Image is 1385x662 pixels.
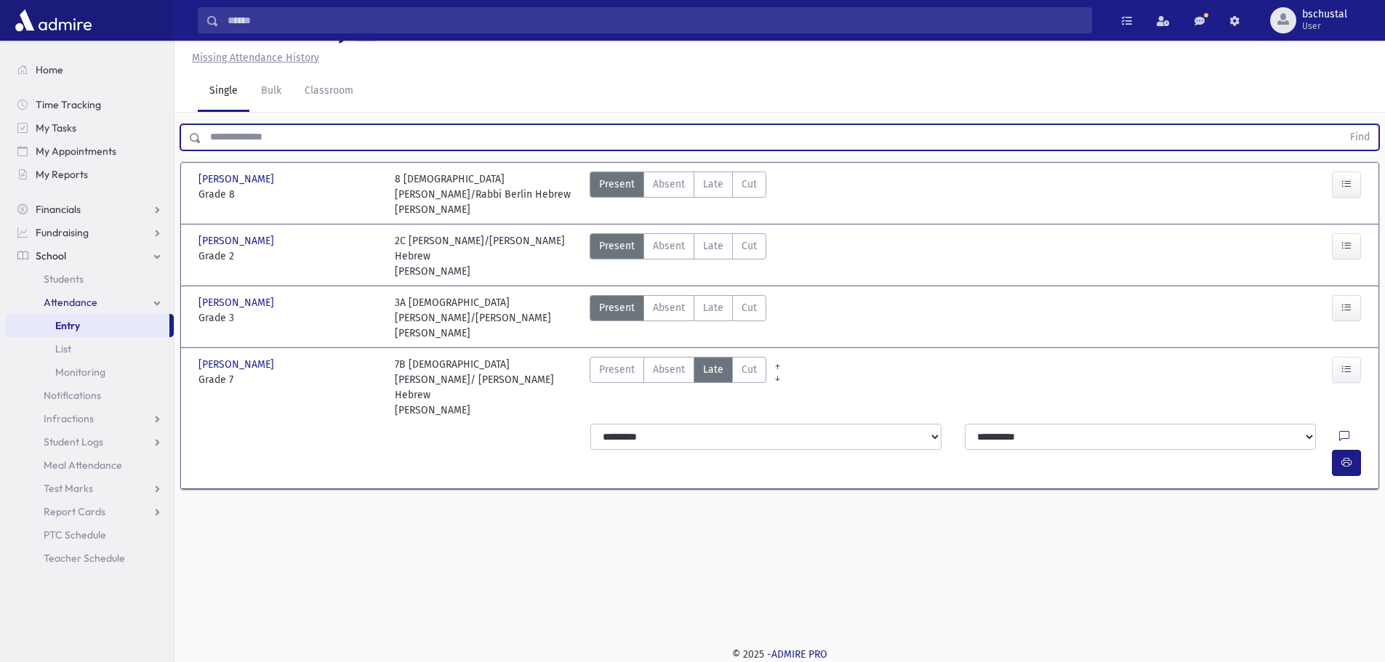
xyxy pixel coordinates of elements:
span: Monitoring [55,366,105,379]
span: Students [44,273,84,286]
span: Financials [36,203,81,216]
span: [PERSON_NAME] [198,357,277,372]
a: List [6,337,174,360]
span: User [1302,20,1347,32]
u: Missing Attendance History [192,52,319,64]
div: 8 [DEMOGRAPHIC_DATA][PERSON_NAME]/Rabbi Berlin Hebrew [PERSON_NAME] [395,171,577,217]
span: My Tasks [36,121,76,134]
a: Monitoring [6,360,174,384]
a: Financials [6,198,174,221]
a: Fundraising [6,221,174,244]
span: Student Logs [44,435,103,448]
span: Grade 8 [198,187,380,202]
span: Cut [742,300,757,315]
span: Absent [653,238,685,254]
div: 2C [PERSON_NAME]/[PERSON_NAME] Hebrew [PERSON_NAME] [395,233,577,279]
span: Late [703,238,723,254]
span: Cut [742,177,757,192]
a: Student Logs [6,430,174,453]
img: AdmirePro [12,6,95,35]
span: Late [703,300,723,315]
a: Classroom [293,71,365,112]
span: [PERSON_NAME] [198,171,277,187]
span: Present [599,238,635,254]
a: Notifications [6,384,174,407]
a: Meal Attendance [6,453,174,477]
span: Absent [653,300,685,315]
a: Time Tracking [6,93,174,116]
a: Single [198,71,249,112]
a: Entry [6,314,169,337]
a: Students [6,267,174,291]
span: Present [599,177,635,192]
span: Meal Attendance [44,459,122,472]
a: My Reports [6,163,174,186]
span: bschustal [1302,9,1347,20]
span: List [55,342,71,355]
a: Missing Attendance History [186,52,319,64]
span: Attendance [44,296,97,309]
div: 3A [DEMOGRAPHIC_DATA][PERSON_NAME]/[PERSON_NAME] [PERSON_NAME] [395,295,577,341]
div: AttTypes [590,233,766,279]
a: Report Cards [6,500,174,523]
div: © 2025 - [198,647,1362,662]
span: Present [599,300,635,315]
span: School [36,249,66,262]
span: Entry [55,319,80,332]
button: Find [1341,125,1378,150]
span: My Reports [36,168,88,181]
div: 7B [DEMOGRAPHIC_DATA][PERSON_NAME]/ [PERSON_NAME] Hebrew [PERSON_NAME] [395,357,577,418]
span: Present [599,362,635,377]
span: Cut [742,238,757,254]
span: Absent [653,177,685,192]
a: Test Marks [6,477,174,500]
span: Home [36,63,63,76]
span: Late [703,177,723,192]
span: Late [703,362,723,377]
span: Absent [653,362,685,377]
input: Search [219,7,1091,33]
a: My Tasks [6,116,174,140]
span: Fundraising [36,226,89,239]
a: Home [6,58,174,81]
span: [PERSON_NAME] [198,233,277,249]
span: Test Marks [44,482,93,495]
span: Cut [742,362,757,377]
span: Report Cards [44,505,105,518]
span: [PERSON_NAME] [198,295,277,310]
span: Infractions [44,412,94,425]
span: Grade 7 [198,372,380,387]
a: Teacher Schedule [6,546,174,570]
a: My Appointments [6,140,174,163]
span: Time Tracking [36,98,101,111]
a: PTC Schedule [6,523,174,546]
a: Attendance [6,291,174,314]
span: Teacher Schedule [44,552,125,565]
span: Grade 2 [198,249,380,264]
div: AttTypes [590,357,766,418]
span: Notifications [44,389,101,402]
span: My Appointments [36,145,116,158]
a: School [6,244,174,267]
a: Infractions [6,407,174,430]
a: Bulk [249,71,293,112]
div: AttTypes [590,295,766,341]
span: Grade 3 [198,310,380,326]
div: AttTypes [590,171,766,217]
span: PTC Schedule [44,528,106,541]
